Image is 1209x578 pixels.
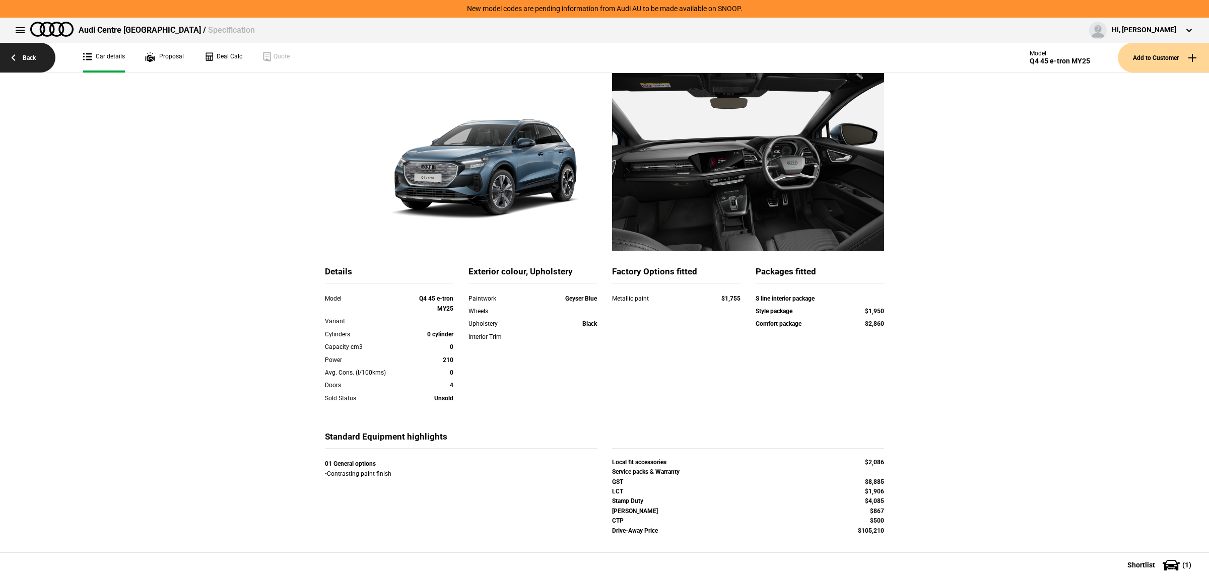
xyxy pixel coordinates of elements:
[721,295,741,302] strong: $1,755
[204,43,242,73] a: Deal Calc
[325,460,376,467] strong: 01 General options
[419,295,453,312] strong: Q4 45 e-tron MY25
[1127,561,1155,568] span: Shortlist
[450,369,453,376] strong: 0
[325,380,402,390] div: Doors
[83,43,125,73] a: Car details
[325,329,402,339] div: Cylinders
[865,320,884,327] strong: $2,860
[325,431,597,449] div: Standard Equipment highlights
[870,517,884,524] strong: $500
[612,468,680,475] strong: Service packs & Warranty
[582,320,597,327] strong: Black
[865,478,884,485] strong: $8,885
[443,356,453,364] strong: 210
[468,306,520,316] div: Wheels
[612,459,666,466] strong: Local fit accessories
[30,22,74,37] img: audi.png
[1182,561,1191,568] span: ( 1 )
[858,527,884,534] strong: $105,210
[612,497,643,504] strong: Stamp Duty
[434,395,453,402] strong: Unsold
[756,295,815,302] strong: S line interior package
[1030,57,1090,65] div: Q4 45 e-tron MY25
[1030,50,1090,57] div: Model
[870,508,884,515] strong: $867
[612,478,623,485] strong: GST
[756,320,801,327] strong: Comfort package
[612,527,658,534] strong: Drive-Away Price
[612,266,741,283] div: Factory Options fitted
[145,43,184,73] a: Proposal
[565,295,597,302] strong: Geyser Blue
[468,332,520,342] div: Interior Trim
[208,25,255,35] span: Specification
[468,319,520,329] div: Upholstery
[325,355,402,365] div: Power
[468,266,597,283] div: Exterior colour, Upholstery
[756,308,792,315] strong: Style package
[325,368,402,378] div: Avg. Cons. (l/100kms)
[865,308,884,315] strong: $1,950
[325,316,402,326] div: Variant
[865,488,884,495] strong: $1,906
[612,488,623,495] strong: LCT
[865,497,884,504] strong: $4,085
[1112,25,1176,35] div: Hi, [PERSON_NAME]
[450,343,453,350] strong: 0
[325,459,597,479] div: • Contrasting paint finish
[79,25,255,36] div: Audi Centre [GEOGRAPHIC_DATA] /
[427,331,453,338] strong: 0 cylinder
[325,294,402,304] div: Model
[1118,43,1209,73] button: Add to Customer
[612,517,624,524] strong: CTP
[1112,552,1209,577] button: Shortlist(1)
[756,266,884,283] div: Packages fitted
[468,294,520,304] div: Paintwork
[325,266,453,283] div: Details
[865,459,884,466] strong: $2,086
[450,382,453,389] strong: 4
[612,508,658,515] strong: [PERSON_NAME]
[325,342,402,352] div: Capacity cm3
[612,294,702,304] div: Metallic paint
[325,393,402,403] div: Sold Status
